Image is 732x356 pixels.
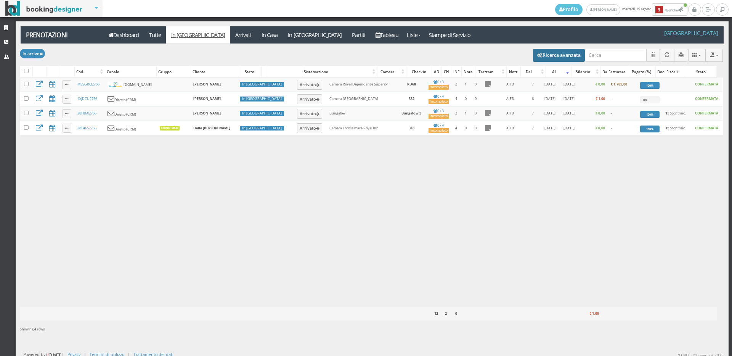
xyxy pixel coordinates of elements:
td: Bungalow [327,106,397,121]
td: 6 [526,92,540,106]
div: 100% [640,82,660,89]
div: € 1,00 [571,309,600,319]
td: [DATE] [540,92,560,106]
div: Da Fatturare [601,66,630,77]
h4: [GEOGRAPHIC_DATA] [664,30,718,36]
input: Cerca [585,49,646,61]
div: Notti [507,66,520,77]
a: 0 / 4Incompleto [429,123,449,133]
td: AIFB [495,92,526,106]
td: 0 [470,106,481,121]
div: 100% [640,126,660,132]
button: Arrivato [297,94,323,104]
td: 4 [451,121,461,135]
a: 0 / 4Incompleto [429,94,449,104]
span: Showing 4 rows [20,327,45,332]
td: Camera [GEOGRAPHIC_DATA] [327,92,397,106]
a: 4XJDCU2756 [77,96,97,101]
td: - [608,106,637,121]
b: 1 [665,126,667,130]
a: Partiti [347,26,371,43]
div: Gruppo [157,66,191,77]
b: € 0,00 [596,126,605,130]
div: Pagato (%) [630,66,655,77]
div: Stato [685,66,716,77]
b: Bungalow 5 [401,111,421,116]
td: 1 [461,106,470,121]
a: MSSGRQ2756 [77,82,100,87]
td: Camera Royal Dependance Superior [327,77,397,92]
td: 0 [470,92,481,106]
td: AIFB [495,106,526,121]
button: 3Notifiche [652,3,687,16]
button: Export [705,49,723,61]
td: Diretto (CRM) [105,121,156,135]
td: x Scontrino. [662,121,691,135]
button: Ricerca avanzata [533,49,585,62]
div: Dal [521,66,546,77]
td: [DATE] [540,121,560,135]
div: In [GEOGRAPHIC_DATA] [240,111,284,116]
b: [PERSON_NAME] [193,111,221,116]
b: [PERSON_NAME] [193,96,221,101]
button: Arrivato [297,109,323,119]
b: € 0,00 [596,82,605,87]
b: 332 [409,96,414,101]
td: [DATE] [560,77,578,92]
a: Arrivati [230,26,256,43]
a: Stampe di Servizio [424,26,476,43]
a: 0 / 3Incompleto [429,108,449,119]
a: 0 / 3Incompleto [429,79,449,90]
td: [DATE] [560,121,578,135]
td: AIFB [495,77,526,92]
div: Incompleto [429,85,449,90]
a: Prenotazioni [21,26,100,43]
b: 1 [665,111,667,116]
a: Dashboard [104,26,144,43]
b: 12 [434,311,438,316]
td: 1 [461,77,470,92]
button: Arrivato [297,123,323,133]
td: [DATE] [560,92,578,106]
div: 0% [640,97,650,103]
a: Tutte [144,26,166,43]
div: Incompleto [429,114,449,119]
b: [PERSON_NAME] [193,82,221,87]
td: 0 [470,77,481,92]
td: [DATE] [540,77,560,92]
div: 100% [640,111,660,118]
a: 38F86X2756 [77,111,96,116]
div: Trattam. [475,66,506,77]
td: - [608,92,637,106]
div: Al [546,66,571,77]
div: Doc. Fiscali [656,66,685,77]
a: 38E46S2756 [77,126,96,130]
b: CONFERMATA [695,96,718,101]
b: € 1.785,00 [611,82,627,87]
td: 7 [526,106,540,121]
div: Incompleto [429,128,449,133]
div: INF [451,66,461,77]
div: Canale [105,66,156,77]
td: 7 [526,121,540,135]
a: Liste [403,26,424,43]
b: € 0,00 [596,111,605,116]
div: In [GEOGRAPHIC_DATA] [240,82,284,87]
a: In Casa [256,26,283,43]
a: Tableau [371,26,404,43]
div: AD [432,66,441,77]
td: 0 [461,92,470,106]
td: 0 [470,121,481,135]
div: Cliente [191,66,238,77]
b: RD68 [407,82,416,87]
td: [DATE] [560,106,578,121]
td: [DATE] [540,106,560,121]
b: CONFERMATA [695,126,718,130]
b: 318 [409,126,414,130]
a: In [GEOGRAPHIC_DATA] [166,26,230,43]
td: - [608,121,637,135]
div: Checkin [406,66,432,77]
b: CONFERMATA [695,82,718,87]
b: Delle [PERSON_NAME] [193,126,230,130]
b: 0 [455,311,457,316]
